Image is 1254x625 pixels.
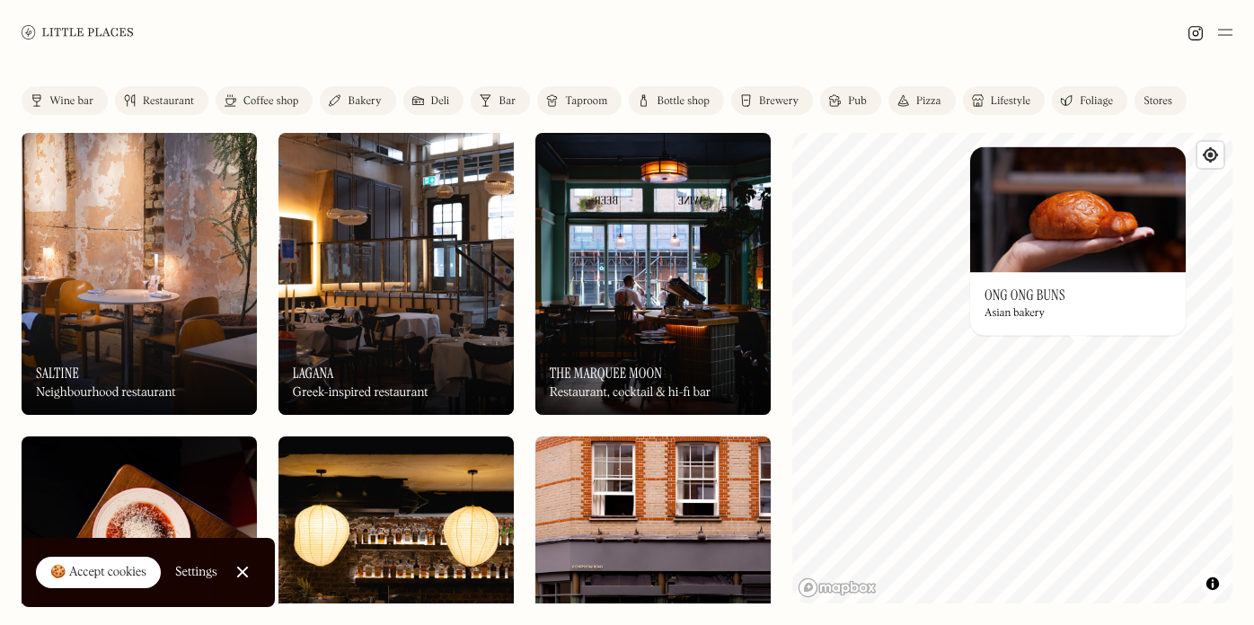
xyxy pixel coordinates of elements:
img: Saltine [22,133,257,415]
div: Neighbourhood restaurant [36,385,176,401]
div: Asian bakery [985,308,1045,321]
div: Pub [848,96,867,107]
div: Bakery [348,96,381,107]
div: Restaurant [143,96,194,107]
a: Wine bar [22,86,108,115]
div: Foliage [1080,96,1113,107]
div: Pizza [916,96,941,107]
div: Deli [431,96,450,107]
img: The Marquee Moon [535,133,771,415]
div: Bottle shop [657,96,710,107]
a: Bottle shop [629,86,724,115]
h3: Saltine [36,365,79,382]
canvas: Map [792,133,1233,603]
a: Deli [403,86,464,115]
button: Toggle attribution [1202,573,1223,594]
div: Lifestyle [991,96,1030,107]
h3: The Marquee Moon [550,365,662,382]
a: Restaurant [115,86,208,115]
img: Lagana [278,133,514,415]
button: Find my location [1197,142,1223,168]
div: Brewery [759,96,799,107]
div: 🍪 Accept cookies [50,564,146,582]
h3: Lagana [293,365,334,382]
a: Ong Ong BunsOng Ong BunsOng Ong BunsAsian bakery [970,146,1186,335]
span: Toggle attribution [1207,574,1218,594]
a: Stores [1135,86,1187,115]
div: Stores [1144,96,1172,107]
a: Foliage [1052,86,1127,115]
h3: Ong Ong Buns [985,286,1065,304]
a: Bakery [320,86,395,115]
div: Bar [499,96,516,107]
a: Brewery [731,86,813,115]
div: Restaurant, cocktail & hi-fi bar [550,385,711,401]
a: Pizza [888,86,956,115]
div: Taproom [565,96,607,107]
a: 🍪 Accept cookies [36,557,161,589]
div: Wine bar [49,96,93,107]
a: Pub [820,86,881,115]
a: Bar [471,86,530,115]
img: Ong Ong Buns [970,146,1186,272]
a: The Marquee MoonThe Marquee MoonThe Marquee MoonRestaurant, cocktail & hi-fi bar [535,133,771,415]
div: Greek-inspired restaurant [293,385,428,401]
a: LaganaLaganaLaganaGreek-inspired restaurant [278,133,514,415]
a: Settings [175,552,217,593]
a: SaltineSaltineSaltineNeighbourhood restaurant [22,133,257,415]
a: Coffee shop [216,86,313,115]
a: Taproom [537,86,622,115]
a: Mapbox homepage [798,577,877,598]
a: Close Cookie Popup [225,554,261,590]
a: Lifestyle [963,86,1045,115]
div: Coffee shop [243,96,298,107]
div: Settings [175,566,217,578]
